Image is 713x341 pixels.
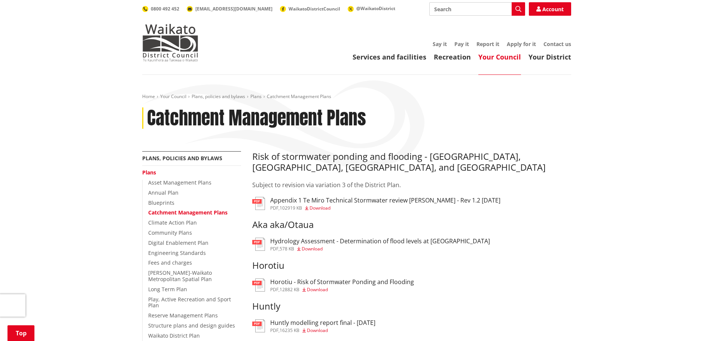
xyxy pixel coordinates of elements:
[289,6,340,12] span: WaikatoDistrictCouncil
[454,40,469,48] a: Pay it
[356,5,395,12] span: @WaikatoDistrict
[280,327,299,334] span: 16235 KB
[142,94,571,100] nav: breadcrumb
[429,2,525,16] input: Search input
[270,238,490,245] h3: Hydrology Assessment - Determination of flood levels at [GEOGRAPHIC_DATA]
[252,180,571,189] p: Subject to revision via variation 3 of the District Plan.
[252,238,490,251] a: Hydrology Assessment - Determination of flood levels at [GEOGRAPHIC_DATA] pdf,578 KB Download
[250,93,262,100] a: Plans
[302,246,323,252] span: Download
[147,107,366,129] h1: Catchment Management Plans
[142,93,155,100] a: Home
[280,246,294,252] span: 578 KB
[187,6,272,12] a: [EMAIL_ADDRESS][DOMAIN_NAME]
[148,199,174,206] a: Blueprints
[148,269,212,283] a: [PERSON_NAME]-Waikato Metropolitan Spatial Plan
[252,319,265,332] img: document-pdf.svg
[280,6,340,12] a: WaikatoDistrictCouncil
[307,286,328,293] span: Download
[252,219,571,230] h3: Aka aka/Otaua
[270,247,490,251] div: ,
[270,319,375,326] h3: Huntly modelling report final - [DATE]
[252,301,571,312] h3: Huntly
[529,2,571,16] a: Account
[148,259,192,266] a: Fees and charges
[142,24,198,61] img: Waikato District Council - Te Kaunihera aa Takiwaa o Waikato
[252,197,265,210] img: document-pdf.svg
[252,197,500,210] a: Appendix 1 Te Miro Technical Stormwater review [PERSON_NAME] - Rev 1.2 [DATE] pdf,102919 KB Download
[148,312,218,319] a: Reserve Management Plans
[434,52,471,61] a: Recreation
[476,40,499,48] a: Report it
[160,93,186,100] a: Your Council
[252,319,375,333] a: Huntly modelling report final - [DATE] pdf,16235 KB Download
[252,278,265,292] img: document-pdf.svg
[148,209,228,216] a: Catchment Management Plans
[270,206,500,210] div: ,
[270,205,278,211] span: pdf
[142,169,156,176] a: Plans
[478,52,521,61] a: Your Council
[270,286,278,293] span: pdf
[7,325,34,341] a: Top
[148,179,211,186] a: Asset Management Plans
[267,93,331,100] span: Catchment Management Plans
[270,197,500,204] h3: Appendix 1 Te Miro Technical Stormwater review [PERSON_NAME] - Rev 1.2 [DATE]
[353,52,426,61] a: Services and facilities
[148,286,187,293] a: Long Term Plan
[151,6,179,12] span: 0800 492 452
[252,238,265,251] img: document-pdf.svg
[433,40,447,48] a: Say it
[148,219,197,226] a: Climate Action Plan
[148,332,200,339] a: Waikato District Plan
[528,52,571,61] a: Your District
[252,151,571,173] h3: Risk of stormwater ponding and flooding - [GEOGRAPHIC_DATA], [GEOGRAPHIC_DATA], [GEOGRAPHIC_DATA]...
[148,229,192,236] a: Community Plans
[195,6,272,12] span: [EMAIL_ADDRESS][DOMAIN_NAME]
[148,296,231,309] a: Play, Active Recreation and Sport Plan
[270,328,375,333] div: ,
[148,322,235,329] a: Structure plans and design guides
[270,327,278,334] span: pdf
[543,40,571,48] a: Contact us
[142,6,179,12] a: 0800 492 452
[270,287,414,292] div: ,
[307,327,328,334] span: Download
[148,249,206,256] a: Engineering Standards
[142,155,222,162] a: Plans, policies and bylaws
[310,205,330,211] span: Download
[192,93,245,100] a: Plans, policies and bylaws
[280,205,302,211] span: 102919 KB
[252,260,571,271] h3: Horotiu
[280,286,299,293] span: 12882 KB
[270,246,278,252] span: pdf
[148,239,208,246] a: Digital Enablement Plan
[148,189,179,196] a: Annual Plan
[507,40,536,48] a: Apply for it
[252,278,414,292] a: Horotiu - Risk of Stormwater Ponding and Flooding pdf,12882 KB Download
[348,5,395,12] a: @WaikatoDistrict
[270,278,414,286] h3: Horotiu - Risk of Stormwater Ponding and Flooding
